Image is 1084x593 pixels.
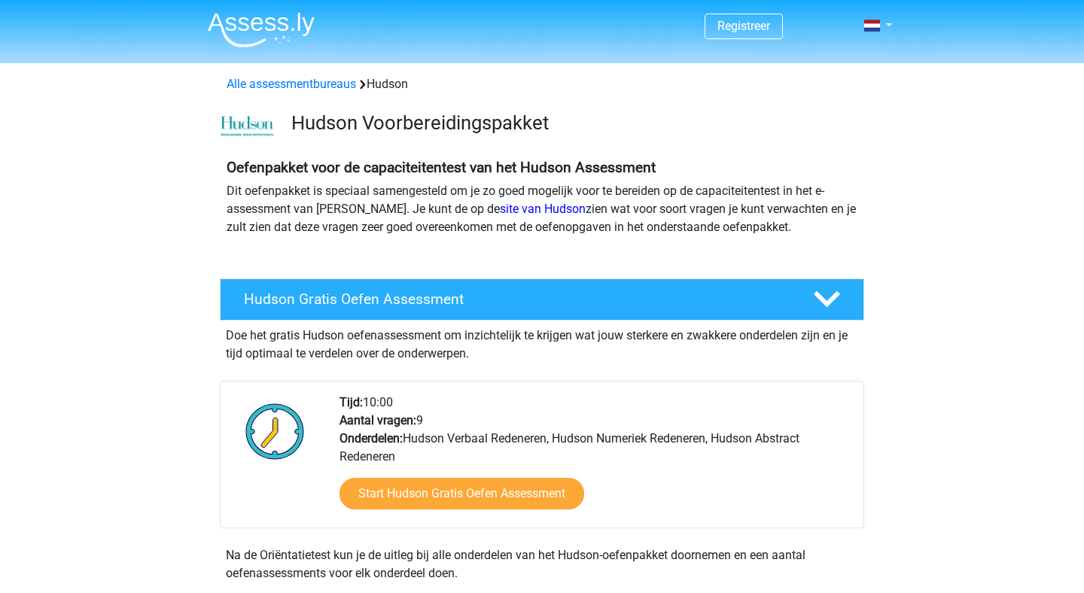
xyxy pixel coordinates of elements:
[227,77,356,91] a: Alle assessmentbureaus
[214,278,870,321] a: Hudson Gratis Oefen Assessment
[220,321,864,363] div: Doe het gratis Hudson oefenassessment om inzichtelijk te krijgen wat jouw sterkere en zwakkere on...
[244,290,789,308] h4: Hudson Gratis Oefen Assessment
[500,202,586,216] a: site van Hudson
[291,111,852,135] h3: Hudson Voorbereidingspakket
[221,75,863,93] div: Hudson
[340,395,363,409] b: Tijd:
[340,478,584,509] a: Start Hudson Gratis Oefen Assessment
[328,394,863,528] div: 10:00 9 Hudson Verbaal Redeneren, Hudson Numeriek Redeneren, Hudson Abstract Redeneren
[237,394,313,469] img: Klok
[340,431,403,446] b: Onderdelen:
[340,413,416,427] b: Aantal vragen:
[227,182,857,236] p: Dit oefenpakket is speciaal samengesteld om je zo goed mogelijk voor te bereiden op de capaciteit...
[208,12,315,47] img: Assessly
[220,546,864,582] div: Na de Oriëntatietest kun je de uitleg bij alle onderdelen van het Hudson-oefenpakket doornemen en...
[717,19,770,33] a: Registreer
[227,159,656,176] b: Oefenpakket voor de capaciteitentest van het Hudson Assessment
[221,116,274,137] img: cefd0e47479f4eb8e8c001c0d358d5812e054fa8.png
